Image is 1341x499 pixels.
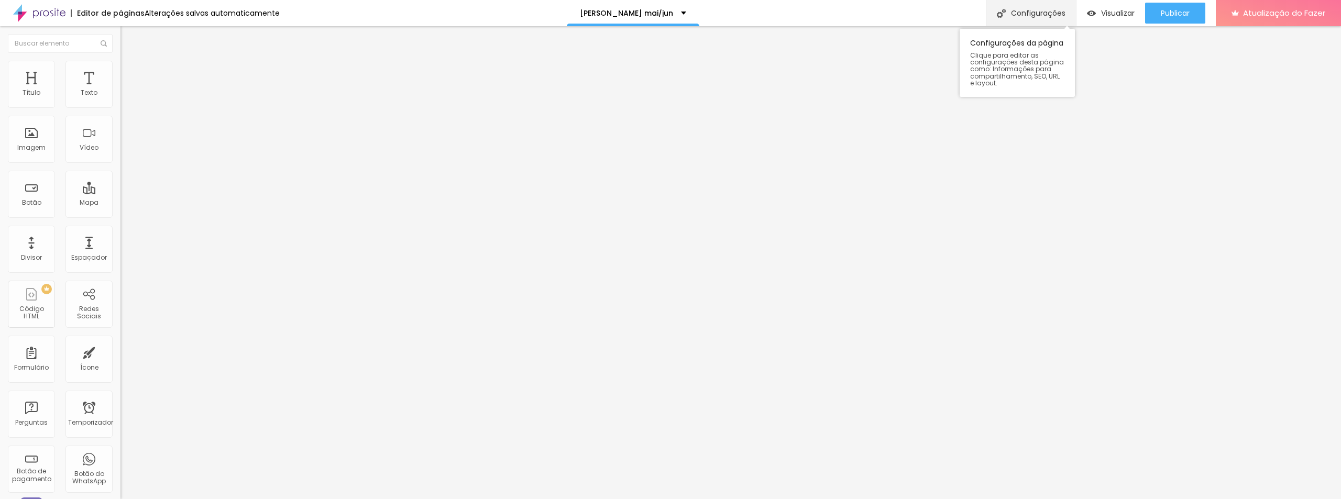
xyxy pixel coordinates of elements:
button: Publicar [1145,3,1205,24]
font: Clique para editar as configurações desta página como: Informações para compartilhamento, SEO, UR... [970,51,1064,87]
font: Visualizar [1101,8,1135,18]
iframe: Editor [120,26,1341,499]
font: Perguntas [15,418,48,427]
input: Buscar elemento [8,34,113,53]
font: Alterações salvas automaticamente [145,8,280,18]
font: Imagem [17,143,46,152]
font: Configurações da página [970,38,1063,48]
font: Botão de pagamento [12,467,51,483]
img: view-1.svg [1087,9,1096,18]
font: Editor de páginas [77,8,145,18]
font: Configurações [1011,8,1065,18]
font: Botão do WhatsApp [72,469,106,485]
font: Vídeo [80,143,98,152]
font: Código HTML [19,304,44,320]
font: Redes Sociais [77,304,101,320]
font: Mapa [80,198,98,207]
img: Ícone [101,40,107,47]
font: Publicar [1161,8,1190,18]
font: Atualização do Fazer [1243,7,1325,18]
img: Ícone [997,9,1006,18]
font: Divisor [21,253,42,262]
button: Visualizar [1076,3,1145,24]
font: Título [23,88,40,97]
font: [PERSON_NAME] mai/jun [580,8,673,18]
font: Ícone [80,363,98,372]
font: Botão [22,198,41,207]
font: Espaçador [71,253,107,262]
font: Texto [81,88,97,97]
font: Temporizador [68,418,113,427]
font: Formulário [14,363,49,372]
